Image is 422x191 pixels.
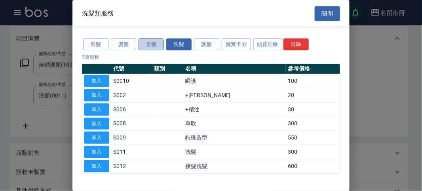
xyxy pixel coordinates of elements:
[84,118,109,130] button: 加入
[111,159,152,173] td: S012
[253,38,283,51] button: 頭皮理療
[84,146,109,158] button: 加入
[222,38,251,51] button: 貴賓卡劵
[82,10,114,17] span: 洗髮類服務
[183,131,286,145] td: 特殊造型
[286,64,340,74] th: 參考價格
[183,117,286,131] td: 單吹
[286,74,340,88] td: 100
[84,132,109,144] button: 加入
[183,64,286,74] th: 名稱
[84,160,109,172] button: 加入
[286,159,340,173] td: 600
[111,117,152,131] td: S008
[111,38,136,51] button: 燙髮
[111,102,152,117] td: S006
[183,74,286,88] td: 瞬護
[183,88,286,103] td: +[PERSON_NAME]
[84,89,109,101] button: 加入
[286,88,340,103] td: 20
[166,38,192,51] button: 洗髮
[286,102,340,117] td: 30
[84,103,109,116] button: 加入
[152,64,184,74] th: 類別
[183,102,286,117] td: +精油
[111,145,152,159] td: S011
[139,38,164,51] button: 染髮
[194,38,219,51] button: 護髮
[286,131,340,145] td: 550
[315,6,340,21] button: 關閉
[111,64,152,74] th: 代號
[84,75,109,87] button: 加入
[83,38,108,51] button: 剪髮
[286,145,340,159] td: 300
[183,159,286,173] td: 接髮洗髮
[82,53,340,61] p: 7 筆服務
[286,117,340,131] td: 300
[283,38,309,51] button: 清除
[111,88,152,103] td: S002
[111,74,152,88] td: S0010
[111,131,152,145] td: S009
[183,145,286,159] td: 洗髮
